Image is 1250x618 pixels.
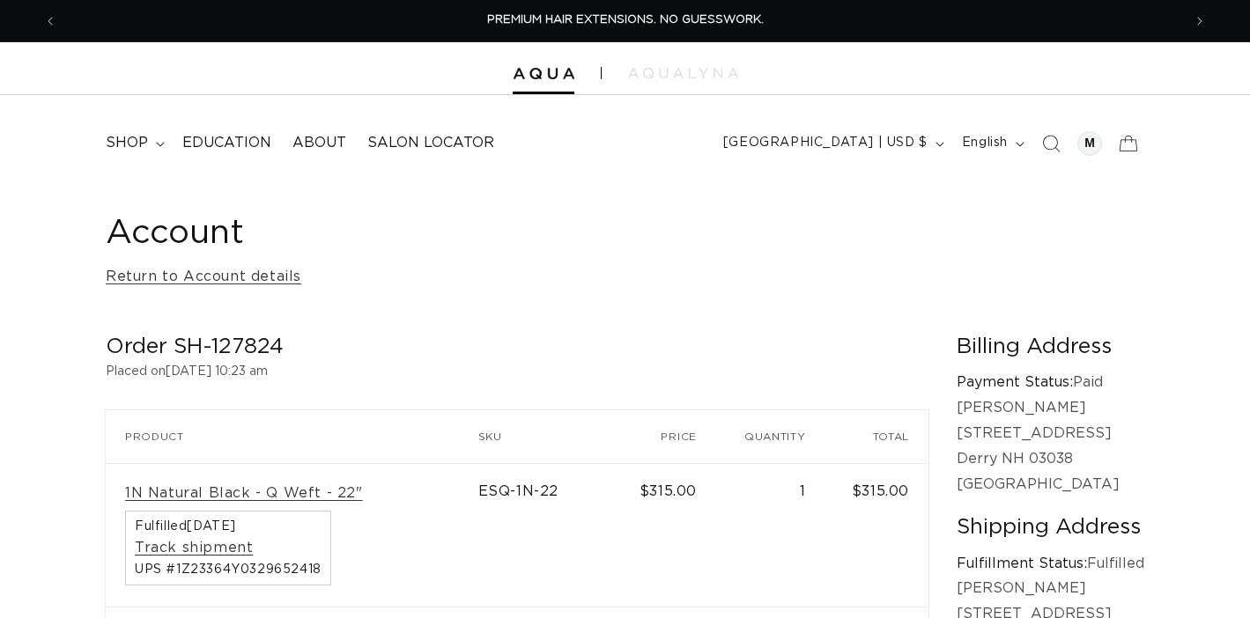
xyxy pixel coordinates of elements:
th: Price [612,410,716,463]
td: ESQ-1N-22 [478,463,613,607]
th: SKU [478,410,613,463]
span: Salon Locator [367,134,494,152]
span: English [962,134,1008,152]
a: 1N Natural Black - Q Weft - 22" [125,484,363,503]
time: [DATE] [187,520,236,533]
summary: Search [1032,124,1070,163]
span: About [292,134,346,152]
h2: Shipping Address [957,514,1144,541]
span: PREMIUM HAIR EXTENSIONS. NO GUESSWORK. [487,14,764,26]
th: Total [825,410,928,463]
td: 1 [716,463,825,607]
span: [GEOGRAPHIC_DATA] | USD $ [723,134,928,152]
h1: Account [106,212,1144,255]
a: Salon Locator [357,123,505,163]
a: Track shipment [135,539,253,557]
span: Education [182,134,271,152]
a: Education [172,123,282,163]
p: Fulfilled [957,551,1144,577]
button: English [951,127,1032,160]
span: UPS #1Z23364Y0329652418 [135,563,322,576]
th: Product [106,410,478,463]
p: Placed on [106,361,928,383]
a: Return to Account details [106,264,301,290]
strong: Payment Status: [957,375,1073,389]
span: $315.00 [640,484,697,498]
button: Next announcement [1180,4,1219,38]
h2: Billing Address [957,334,1144,361]
summary: shop [95,123,172,163]
button: [GEOGRAPHIC_DATA] | USD $ [713,127,951,160]
img: aqualyna.com [628,68,738,78]
a: About [282,123,357,163]
time: [DATE] 10:23 am [166,365,268,378]
span: Fulfilled [135,520,322,533]
button: Previous announcement [31,4,70,38]
td: $315.00 [825,463,928,607]
h2: Order SH-127824 [106,334,928,361]
th: Quantity [716,410,825,463]
img: Aqua Hair Extensions [513,68,574,80]
p: Paid [957,370,1144,395]
strong: Fulfillment Status: [957,556,1087,570]
span: shop [106,134,148,152]
p: [PERSON_NAME] [STREET_ADDRESS] Derry NH 03038 [GEOGRAPHIC_DATA] [957,395,1144,497]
